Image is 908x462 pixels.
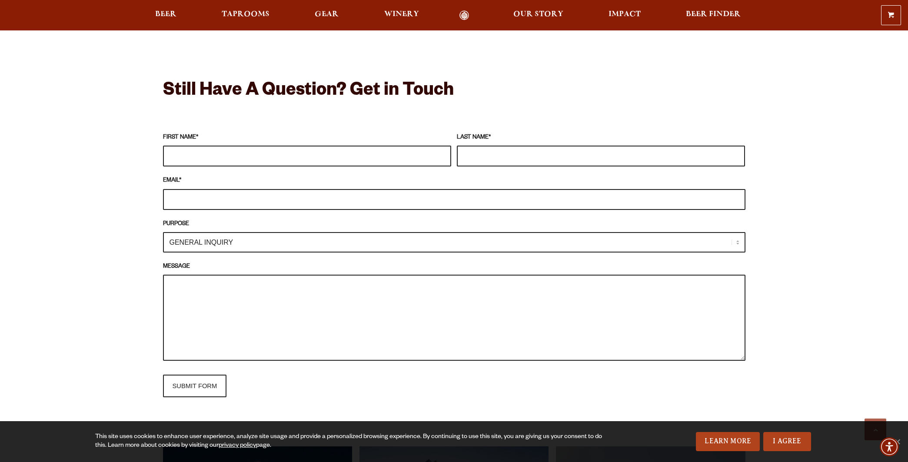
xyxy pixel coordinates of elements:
abbr: required [179,178,181,184]
a: Impact [603,10,646,20]
div: This site uses cookies to enhance user experience, analyze site usage and provide a personalized ... [95,433,614,450]
span: Impact [609,11,641,18]
a: Gear [309,10,344,20]
abbr: required [489,135,491,141]
a: Winery [379,10,425,20]
span: Winery [384,11,419,18]
a: Beer [150,10,182,20]
a: Scroll to top [865,419,886,440]
span: Beer Finder [686,11,741,18]
label: LAST NAME [457,133,745,143]
label: PURPOSE [163,219,745,229]
span: Our Story [513,11,563,18]
span: Beer [155,11,176,18]
div: Accessibility Menu [880,437,899,456]
a: I Agree [763,432,811,451]
h2: Still Have A Question? Get in Touch [163,81,745,102]
label: EMAIL [163,176,745,186]
input: SUBMIT FORM [163,375,227,397]
a: privacy policy [219,442,256,449]
a: Odell Home [448,10,481,20]
a: Beer Finder [680,10,746,20]
label: FIRST NAME [163,133,451,143]
span: Gear [315,11,339,18]
a: Our Story [508,10,569,20]
abbr: required [196,135,198,141]
a: Learn More [696,432,760,451]
a: Taprooms [216,10,275,20]
label: MESSAGE [163,262,745,272]
span: Taprooms [222,11,269,18]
